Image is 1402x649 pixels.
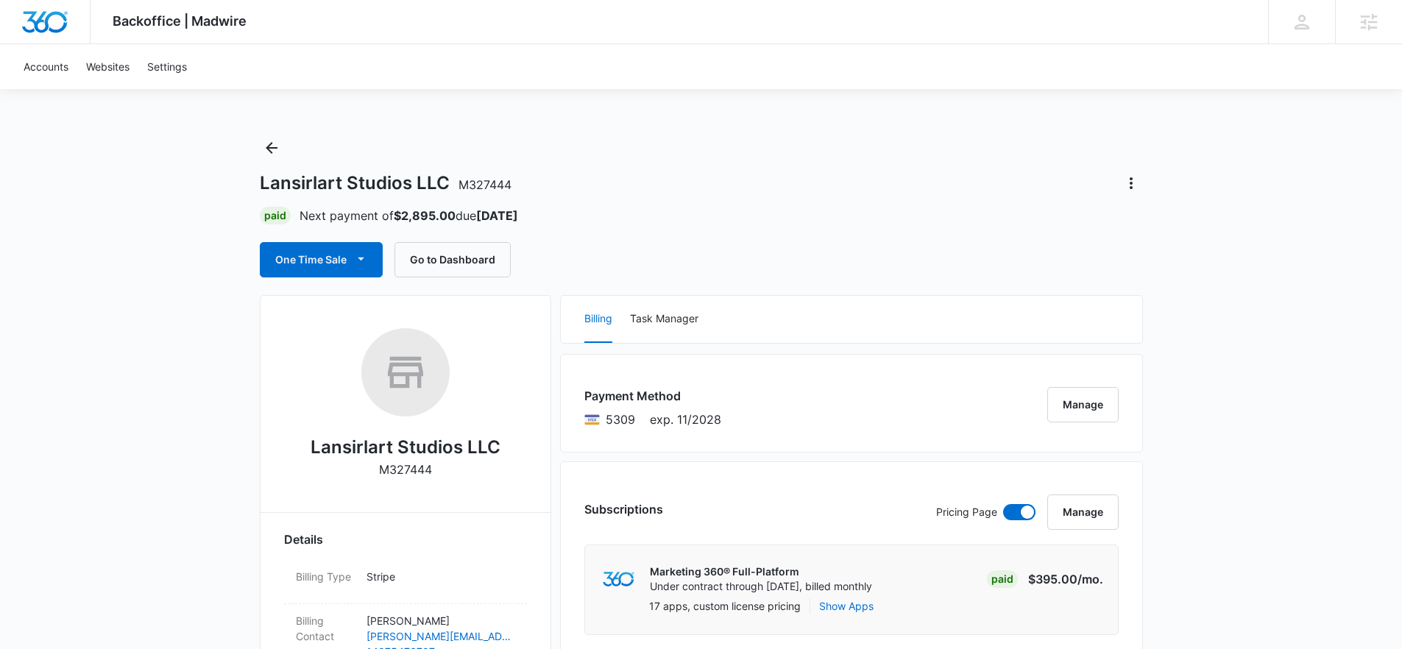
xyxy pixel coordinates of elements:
[606,411,635,428] span: Visa ending with
[77,44,138,89] a: Websites
[584,296,612,343] button: Billing
[163,87,248,96] div: Keywords by Traffic
[296,569,355,584] dt: Billing Type
[584,500,663,518] h3: Subscriptions
[630,296,698,343] button: Task Manager
[650,564,872,579] p: Marketing 360® Full-Platform
[40,85,52,97] img: tab_domain_overview_orange.svg
[41,24,72,35] div: v 4.0.25
[1028,570,1103,588] p: $395.00
[819,598,874,614] button: Show Apps
[284,560,527,604] div: Billing TypeStripe
[1077,572,1103,586] span: /mo.
[650,411,721,428] span: exp. 11/2028
[138,44,196,89] a: Settings
[15,44,77,89] a: Accounts
[311,434,500,461] h2: Lansirlart Studios LLC
[394,242,511,277] button: Go to Dashboard
[260,207,291,224] div: Paid
[24,38,35,50] img: website_grey.svg
[649,598,801,614] p: 17 apps, custom license pricing
[476,208,518,223] strong: [DATE]
[584,387,721,405] h3: Payment Method
[987,570,1018,588] div: Paid
[603,572,634,587] img: marketing360Logo
[284,531,323,548] span: Details
[936,504,997,520] p: Pricing Page
[459,177,511,192] span: M327444
[1047,387,1119,422] button: Manage
[260,136,283,160] button: Back
[260,172,511,194] h1: Lansirlart Studios LLC
[1047,494,1119,530] button: Manage
[146,85,158,97] img: tab_keywords_by_traffic_grey.svg
[113,13,247,29] span: Backoffice | Madwire
[367,613,515,628] p: [PERSON_NAME]
[367,569,515,584] p: Stripe
[300,207,518,224] p: Next payment of due
[260,242,383,277] button: One Time Sale
[1119,171,1143,195] button: Actions
[379,461,432,478] p: M327444
[56,87,132,96] div: Domain Overview
[650,579,872,594] p: Under contract through [DATE], billed monthly
[24,24,35,35] img: logo_orange.svg
[367,628,515,644] a: [PERSON_NAME][EMAIL_ADDRESS][DOMAIN_NAME]
[296,613,355,644] dt: Billing Contact
[38,38,162,50] div: Domain: [DOMAIN_NAME]
[394,208,456,223] strong: $2,895.00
